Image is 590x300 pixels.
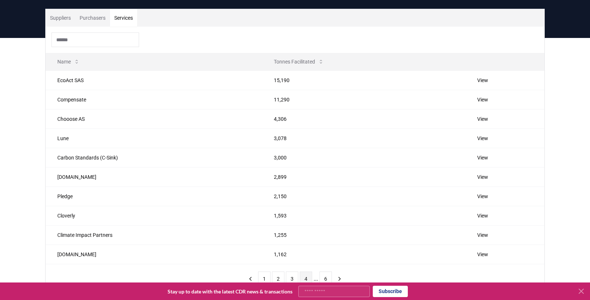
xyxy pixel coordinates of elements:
a: View [477,154,488,161]
td: Climate Impact Partners [46,225,262,245]
a: View [477,251,488,258]
button: 2 [272,272,284,286]
td: [DOMAIN_NAME] [46,167,262,186]
td: Chooose AS [46,109,262,128]
button: 3 [286,272,298,286]
td: Lune [46,128,262,148]
a: View [477,231,488,239]
td: 1,255 [262,225,466,245]
td: Compensate [46,90,262,109]
td: 1,162 [262,245,466,264]
button: 4 [300,272,312,286]
a: View [477,212,488,219]
a: View [477,115,488,123]
a: View [477,193,488,200]
button: Tonnes Facilitated [268,54,330,69]
td: 11,290 [262,90,466,109]
td: 4,306 [262,109,466,128]
button: next page [333,272,346,286]
button: Suppliers [46,9,75,27]
a: View [477,135,488,142]
button: Purchasers [75,9,110,27]
a: View [477,173,488,181]
td: Carbon Standards (C-Sink) [46,148,262,167]
td: 3,078 [262,128,466,148]
td: 15,190 [262,70,466,90]
td: EcoAct SAS [46,70,262,90]
td: Pledge [46,186,262,206]
button: Services [110,9,137,27]
button: previous page [244,272,257,286]
td: [DOMAIN_NAME] [46,245,262,264]
li: ... [314,274,318,283]
button: Name [51,54,85,69]
td: Cloverly [46,206,262,225]
button: 1 [258,272,271,286]
td: 2,899 [262,167,466,186]
a: View [477,77,488,84]
td: 3,000 [262,148,466,167]
td: 1,593 [262,206,466,225]
td: 2,150 [262,186,466,206]
button: 6 [319,272,332,286]
a: View [477,96,488,103]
